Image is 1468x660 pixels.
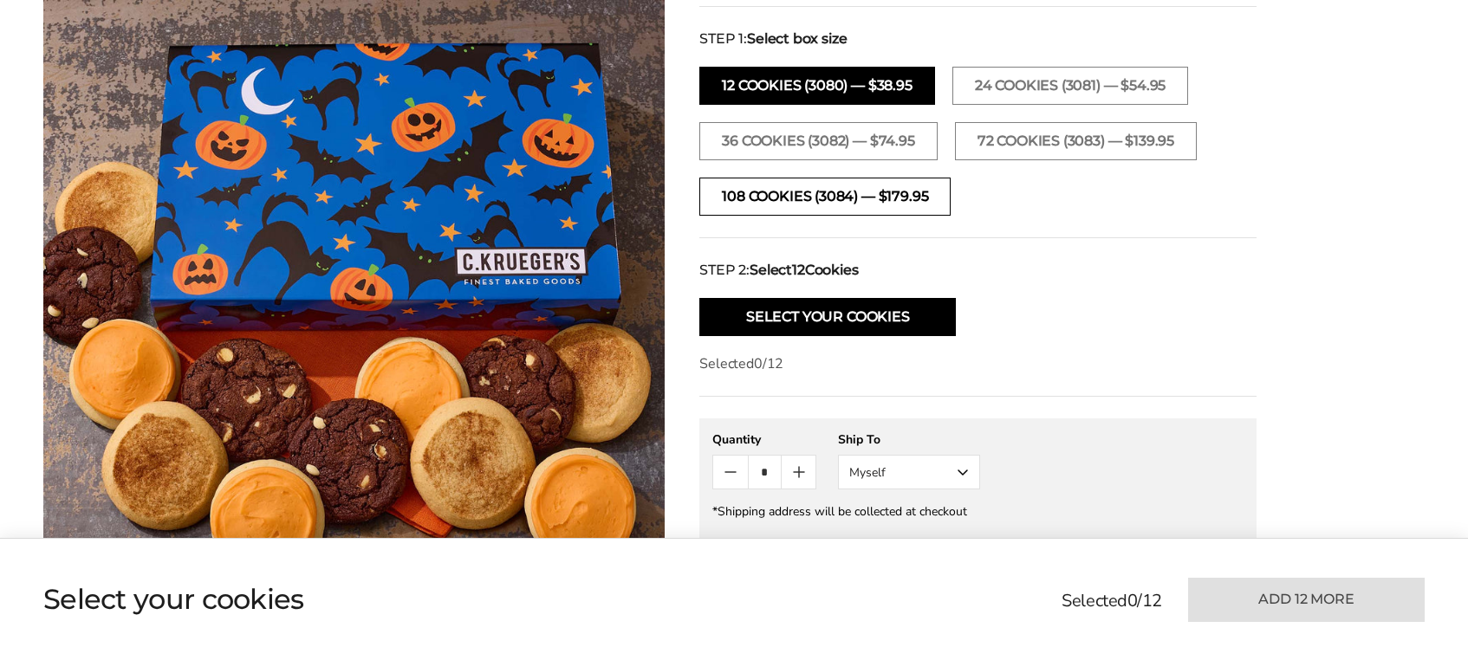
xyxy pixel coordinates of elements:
[712,431,816,448] div: Quantity
[748,456,782,489] input: Quantity
[713,456,747,489] button: Count minus
[1142,589,1162,612] span: 12
[782,456,815,489] button: Count plus
[1188,578,1425,622] button: Add 12 more
[699,29,1257,49] div: STEP 1:
[712,503,1244,520] div: *Shipping address will be collected at checkout
[699,298,956,336] button: Select Your Cookies
[699,260,1257,281] div: STEP 2:
[767,354,784,373] span: 12
[699,122,937,160] button: 36 Cookies (3082) — $74.95
[699,418,1257,547] gfm-form: New recipient
[699,178,951,216] button: 108 Cookies (3084) — $179.95
[699,67,934,105] button: 12 Cookies (3080) — $38.95
[838,431,980,448] div: Ship To
[1127,589,1138,612] span: 0
[955,122,1197,160] button: 72 Cookies (3083) — $139.95
[14,594,179,646] iframe: Sign Up via Text for Offers
[754,354,763,373] span: 0
[792,262,805,278] span: 12
[838,455,980,489] button: Myself
[699,353,1257,374] p: Selected /
[747,29,847,49] strong: Select box size
[750,260,858,281] strong: Select Cookies
[1062,588,1162,614] p: Selected /
[952,67,1188,105] button: 24 Cookies (3081) — $54.95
